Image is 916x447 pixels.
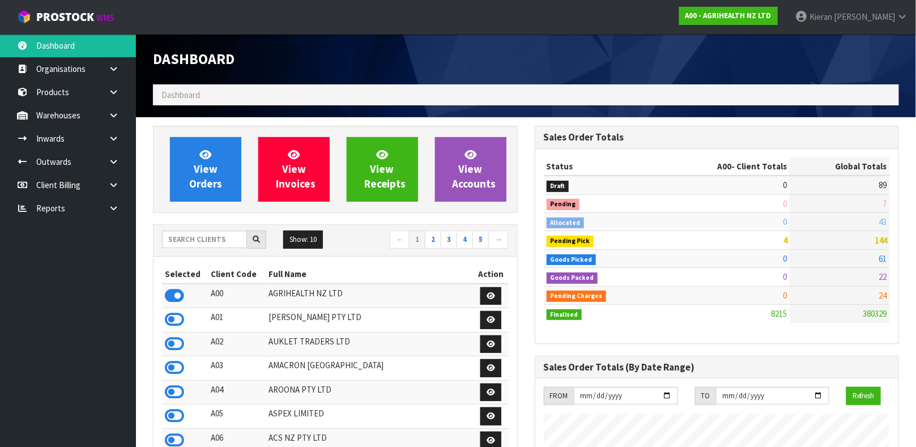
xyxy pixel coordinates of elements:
[834,11,895,22] span: [PERSON_NAME]
[717,161,731,172] span: A00
[547,236,594,247] span: Pending Pick
[846,387,881,405] button: Refresh
[208,308,266,333] td: A01
[266,265,474,283] th: Full Name
[783,198,787,209] span: 0
[266,380,474,405] td: AROONA PTY LTD
[472,231,489,249] a: 5
[208,284,266,308] td: A00
[457,231,473,249] a: 4
[790,157,890,176] th: Global Totals
[409,231,425,249] a: 1
[883,198,887,209] span: 7
[364,148,406,190] span: View Receipts
[547,254,597,266] span: Goods Picked
[17,10,31,24] img: cube-alt.png
[435,137,506,202] a: ViewAccounts
[879,216,887,227] span: 43
[283,231,323,249] button: Show: 10
[783,253,787,264] span: 0
[879,290,887,301] span: 24
[783,290,787,301] span: 0
[783,180,787,190] span: 0
[544,387,574,405] div: FROM
[488,231,508,249] a: →
[266,332,474,356] td: AUKLET TRADERS LTD
[344,231,509,250] nav: Page navigation
[879,180,887,190] span: 89
[208,356,266,381] td: A03
[810,11,832,22] span: Kieran
[161,90,200,100] span: Dashboard
[783,216,787,227] span: 0
[266,284,474,308] td: AGRIHEALTH NZ LTD
[153,49,235,68] span: Dashboard
[441,231,457,249] a: 3
[544,157,658,176] th: Status
[258,137,330,202] a: ViewInvoices
[425,231,441,249] a: 2
[879,271,887,282] span: 22
[547,181,569,192] span: Draft
[162,265,208,283] th: Selected
[347,137,418,202] a: ViewReceipts
[879,253,887,264] span: 61
[547,309,582,321] span: Finalised
[875,235,887,245] span: 144
[266,356,474,381] td: AMACRON [GEOGRAPHIC_DATA]
[162,231,247,248] input: Search clients
[266,308,474,333] td: [PERSON_NAME] PTY LTD
[36,10,94,24] span: ProStock
[208,380,266,405] td: A04
[783,235,787,245] span: 4
[547,199,580,210] span: Pending
[783,271,787,282] span: 0
[276,148,316,190] span: View Invoices
[771,308,787,319] span: 8215
[695,387,716,405] div: TO
[685,11,772,20] strong: A00 - AGRIHEALTH NZ LTD
[208,332,266,356] td: A02
[170,137,241,202] a: ViewOrders
[266,405,474,429] td: ASPEX LIMITED
[679,7,778,25] a: A00 - AGRIHEALTH NZ LTD
[547,218,585,229] span: Allocated
[547,273,598,284] span: Goods Packed
[390,231,410,249] a: ←
[658,157,790,176] th: - Client Totals
[208,265,266,283] th: Client Code
[547,291,607,302] span: Pending Charges
[96,12,114,23] small: WMS
[544,132,891,143] h3: Sales Order Totals
[863,308,887,319] span: 380329
[474,265,509,283] th: Action
[453,148,496,190] span: View Accounts
[189,148,222,190] span: View Orders
[544,362,891,373] h3: Sales Order Totals (By Date Range)
[208,405,266,429] td: A05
